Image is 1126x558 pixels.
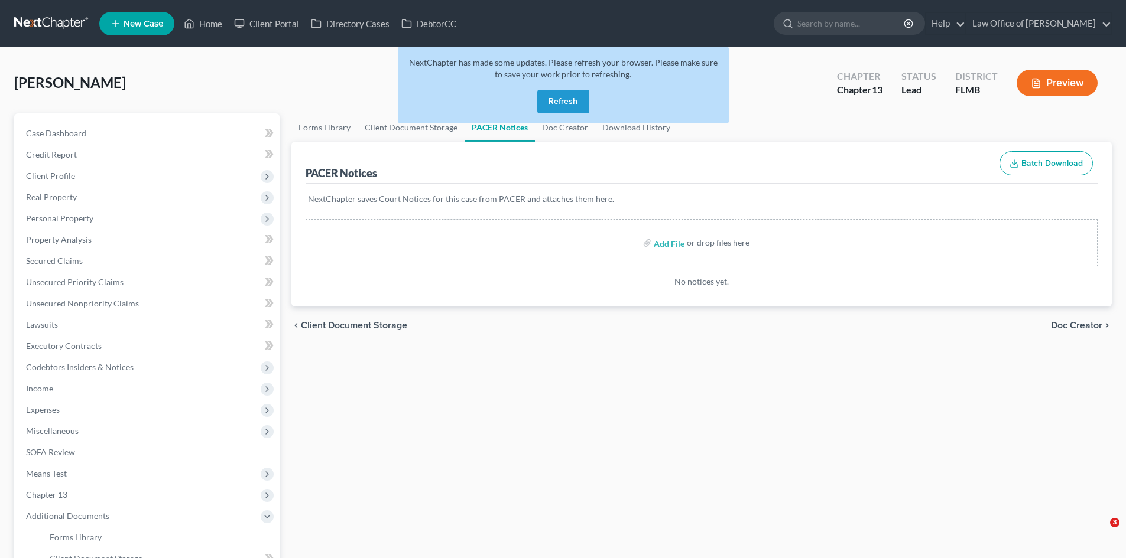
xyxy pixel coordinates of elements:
a: Unsecured Priority Claims [17,272,280,293]
span: 13 [872,84,882,95]
span: Real Property [26,192,77,202]
button: Refresh [537,90,589,113]
a: Law Office of [PERSON_NAME] [966,13,1111,34]
a: Lawsuits [17,314,280,335]
div: PACER Notices [306,166,377,180]
a: Help [926,13,965,34]
a: DebtorCC [395,13,462,34]
span: [PERSON_NAME] [14,74,126,91]
span: Chapter 13 [26,490,67,500]
button: Doc Creator chevron_right [1051,321,1112,330]
a: Executory Contracts [17,335,280,357]
span: 3 [1110,518,1119,527]
i: chevron_right [1102,321,1112,330]
span: Forms Library [50,532,102,542]
div: Chapter [837,70,882,83]
button: Batch Download [1000,151,1093,176]
span: NextChapter has made some updates. Please refresh your browser. Please make sure to save your wor... [409,57,718,79]
a: Forms Library [40,527,280,548]
span: Batch Download [1021,158,1083,168]
div: Chapter [837,83,882,97]
div: FLMB [955,83,998,97]
span: Credit Report [26,149,77,159]
span: Property Analysis [26,234,92,244]
input: Search by name... [797,12,906,34]
a: Case Dashboard [17,123,280,144]
a: Forms Library [291,113,358,142]
span: Client Profile [26,171,75,181]
button: chevron_left Client Document Storage [291,321,407,330]
span: Additional Documents [26,511,109,521]
span: Secured Claims [26,256,83,266]
span: Codebtors Insiders & Notices [26,362,134,372]
iframe: Intercom live chat [1086,518,1114,546]
span: Doc Creator [1051,321,1102,330]
i: chevron_left [291,321,301,330]
span: Lawsuits [26,319,58,329]
a: Credit Report [17,144,280,165]
span: Means Test [26,468,67,478]
a: Secured Claims [17,250,280,272]
span: Executory Contracts [26,341,102,351]
span: Expenses [26,404,60,415]
p: No notices yet. [306,276,1098,288]
a: Client Portal [228,13,305,34]
a: Unsecured Nonpriority Claims [17,293,280,314]
div: Status [901,70,936,83]
span: SOFA Review [26,447,75,457]
span: Unsecured Nonpriority Claims [26,298,139,308]
a: Client Document Storage [358,113,465,142]
span: Miscellaneous [26,426,79,436]
div: Lead [901,83,936,97]
div: or drop files here [687,237,749,249]
a: Directory Cases [305,13,395,34]
button: Preview [1017,70,1098,96]
span: Income [26,383,53,393]
span: Client Document Storage [301,321,407,330]
a: Home [178,13,228,34]
span: Case Dashboard [26,128,86,138]
span: New Case [124,19,163,28]
a: Property Analysis [17,229,280,250]
div: District [955,70,998,83]
span: Personal Property [26,213,93,223]
a: SOFA Review [17,442,280,463]
p: NextChapter saves Court Notices for this case from PACER and attaches them here. [308,193,1095,205]
span: Unsecured Priority Claims [26,277,124,287]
